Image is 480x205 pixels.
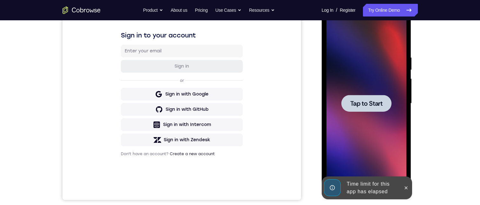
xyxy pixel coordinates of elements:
a: Register [340,4,355,17]
button: Sign in with Zendesk [58,146,180,159]
a: Try Online Demo [363,4,418,17]
button: Product [143,4,163,17]
button: Resources [249,4,275,17]
a: Go to the home page [62,6,101,14]
div: Sign in with Zendesk [101,149,148,156]
a: Pricing [195,4,207,17]
a: Create a new account [107,164,152,169]
p: Don't have an account? [58,164,180,169]
div: Sign in with GitHub [103,119,146,125]
button: Use Cases [215,4,241,17]
p: or [116,91,123,96]
span: Tap to Start [29,90,61,97]
button: Sign in with Intercom [58,131,180,144]
button: Sign in with GitHub [58,116,180,129]
button: Sign in with Google [58,101,180,113]
div: Time limit for this app has elapsed [23,168,78,188]
a: About us [171,4,187,17]
div: Sign in with Intercom [101,134,148,141]
a: Log In [322,4,333,17]
div: Sign in with Google [103,104,146,110]
button: Tap to Start [20,85,70,102]
span: / [336,6,337,14]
